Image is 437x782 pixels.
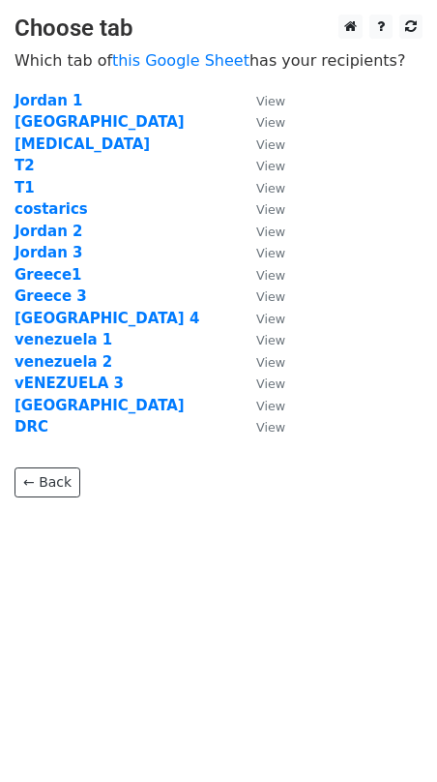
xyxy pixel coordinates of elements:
[237,244,285,261] a: View
[256,268,285,283] small: View
[256,159,285,173] small: View
[256,181,285,195] small: View
[256,246,285,260] small: View
[256,94,285,108] small: View
[237,135,285,153] a: View
[237,310,285,327] a: View
[15,223,82,240] a: Jordan 2
[15,135,150,153] a: [MEDICAL_DATA]
[256,202,285,217] small: View
[237,113,285,131] a: View
[15,244,82,261] a: Jordan 3
[15,113,185,131] a: [GEOGRAPHIC_DATA]
[237,223,285,240] a: View
[256,420,285,435] small: View
[15,50,422,71] p: Which tab of has your recipients?
[15,15,422,43] h3: Choose tab
[237,157,285,174] a: View
[256,355,285,370] small: View
[15,157,35,174] a: T2
[256,289,285,304] small: View
[237,287,285,305] a: View
[15,287,87,305] a: Greece 3
[112,51,249,70] a: this Google Sheet
[237,92,285,109] a: View
[15,179,35,196] a: T1
[256,333,285,347] small: View
[237,266,285,284] a: View
[256,225,285,239] small: View
[237,200,285,218] a: View
[15,331,112,348] a: venezuela 1
[237,353,285,371] a: View
[237,375,285,392] a: View
[15,92,82,109] a: Jordan 1
[237,397,285,414] a: View
[15,200,88,218] a: costarics
[256,115,285,130] small: View
[256,376,285,391] small: View
[256,399,285,413] small: View
[15,310,199,327] a: [GEOGRAPHIC_DATA] 4
[237,331,285,348] a: View
[237,179,285,196] a: View
[15,397,185,414] a: [GEOGRAPHIC_DATA]
[256,137,285,152] small: View
[256,312,285,326] small: View
[15,353,112,371] a: venezuela 2
[15,467,80,497] a: ← Back
[15,266,82,284] a: Greece1
[15,375,124,392] a: vENEZUELA 3
[15,418,48,436] a: DRC
[237,418,285,436] a: View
